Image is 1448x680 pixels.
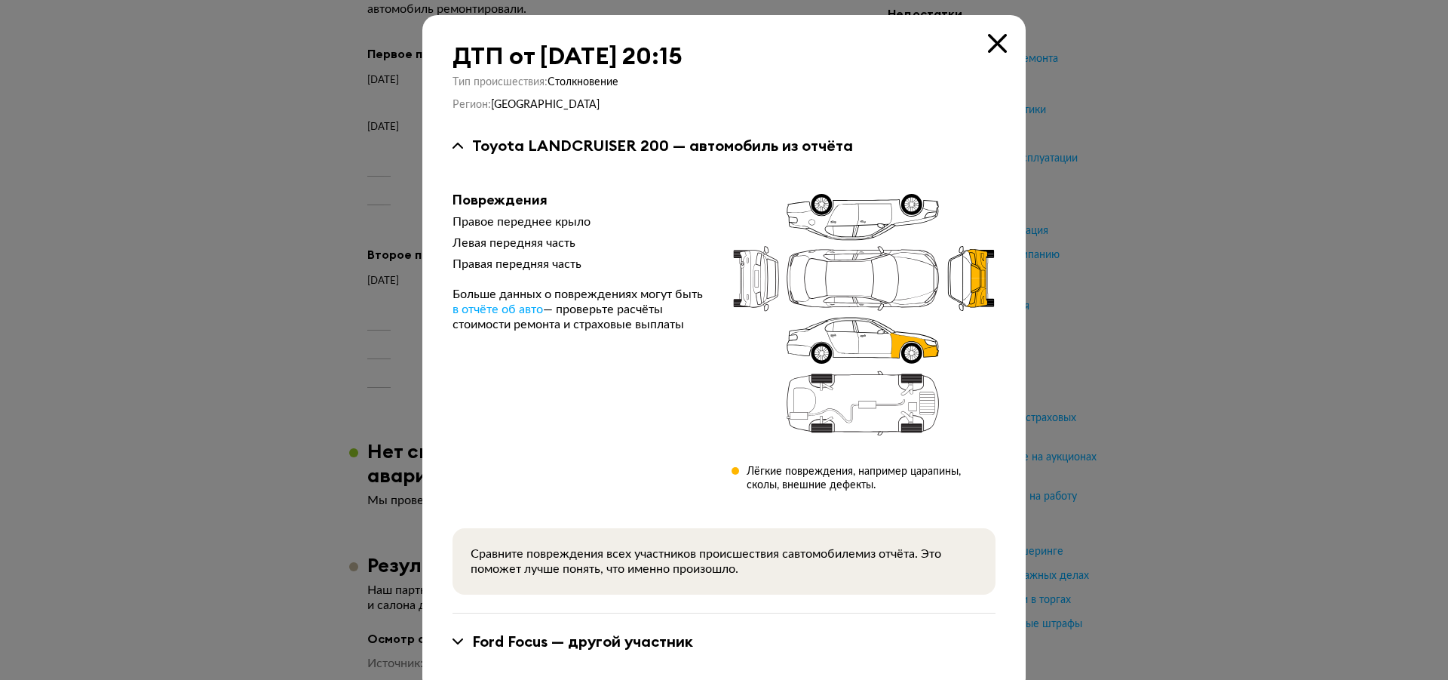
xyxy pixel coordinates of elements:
span: в отчёте об авто [452,303,543,315]
div: Регион : [452,98,995,112]
div: Ford Focus — другой участник [472,632,693,651]
div: Больше данных о повреждениях могут быть — проверьте расчёты стоимости ремонта и страховые выплаты [452,287,707,332]
a: в отчёте об авто [452,302,543,317]
div: Повреждения [452,192,707,208]
div: Правая передняя часть [452,257,707,272]
div: ДТП от [DATE] 20:15 [452,42,995,69]
span: [GEOGRAPHIC_DATA] [491,100,600,110]
div: Тип происшествия : [452,75,995,89]
div: Сравните повреждения всех участников происшествия с автомобилем из отчёта. Это поможет лучше поня... [471,546,977,577]
div: Правое переднее крыло [452,214,707,229]
div: Лёгкие повреждения, например царапины, сколы, внешние дефекты. [747,465,995,492]
span: Столкновение [548,77,618,88]
div: Toyota LANDCRUISER 200 — автомобиль из отчёта [472,136,853,155]
div: Левая передняя часть [452,235,707,251]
